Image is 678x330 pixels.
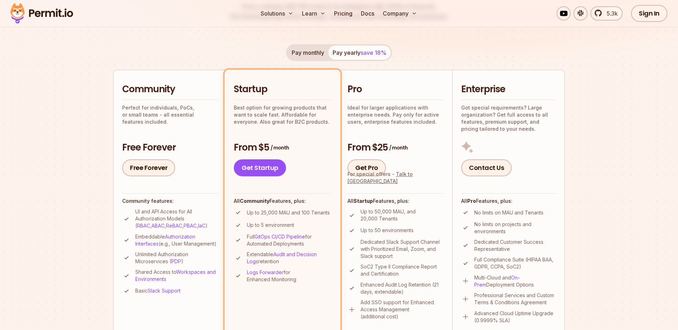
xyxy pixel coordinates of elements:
[255,234,305,240] a: GitOps CI/CD Pipeline
[461,104,556,132] p: Got special requirements? Large organization? Get full access to all features, premium support, a...
[135,208,218,229] p: UI and API Access for All Authorization Models ( , , , , )
[380,6,420,20] button: Company
[137,223,150,229] a: RBAC
[474,275,520,288] a: On-Prem
[474,221,556,235] p: No limits on projects and environments
[184,223,197,229] a: PBAC
[287,46,328,60] button: Pay monthly
[347,198,444,205] h4: All Features, plus:
[122,141,218,154] h3: Free Forever
[361,227,414,234] p: Up to 50 environments
[389,144,408,151] span: / month
[166,223,182,229] a: ReBAC
[234,198,331,205] h4: All Features, plus:
[461,159,512,176] a: Contact Us
[247,209,330,216] p: Up to 25,000 MAU and 100 Tenants
[590,6,623,20] a: 5.3k
[461,83,556,96] h2: Enterprise
[331,6,355,20] a: Pricing
[602,9,618,18] span: 5.3k
[135,251,218,265] p: Unlimited Authorization Microservices ( )
[247,251,331,265] p: Extendable retention
[234,141,331,154] h3: From $5
[122,159,175,176] a: Free Forever
[474,274,556,288] p: Multi-Cloud and Deployment Options
[361,208,444,222] p: Up to 50,000 MAU, and 20,000 Tenants
[474,256,556,270] p: Full Compliance Suite (HIPAA BAA, GDPR, CCPA, SoC2)
[347,104,444,125] p: Ideal for larger applications with enterprise needs. Pay only for active users, enterprise featur...
[171,258,181,264] a: PDP
[467,198,476,204] strong: Pro
[234,159,286,176] a: Get Startup
[135,287,180,294] p: Basic
[198,223,206,229] a: IaC
[234,104,331,125] p: Best option for growing products that want to scale fast. Affordable for everyone. Also great for...
[361,263,444,277] p: SoC2 Type II Compliance Report and Certification
[7,1,76,25] img: Permit logo
[135,233,218,247] p: Embeddable (e.g., User Management)
[361,299,444,320] p: Add SSO support for Enhanced Access Management (additional cost)
[474,209,543,216] p: No limits on MAU and Tenants
[240,198,269,204] strong: Community
[247,269,284,275] a: Logs Forwarder
[347,159,386,176] a: Get Pro
[299,6,328,20] button: Learn
[122,104,218,125] p: Perfect for individuals, PoCs, or small teams - all essential features included.
[347,141,444,154] h3: From $25
[347,171,444,185] div: For special offers -
[361,281,444,295] p: Enhanced Audit Log Retention (21 days, extendable)
[361,238,444,260] p: Dedicated Slack Support Channel with Prioritized Email, Zoom, and Slack support
[247,251,317,264] a: Audit and Decision Logs
[247,233,331,247] p: Full for Automated Deployments
[358,6,377,20] a: Docs
[631,5,667,22] a: Sign In
[474,238,556,253] p: Dedicated Customer Success Representative
[122,198,218,205] h4: Community features:
[270,144,289,151] span: / month
[474,292,556,306] p: Professional Services and Custom Terms & Conditions Agreement
[135,269,218,283] p: Shared Access to
[122,83,218,96] h2: Community
[258,6,296,20] button: Solutions
[474,310,556,324] p: Advanced Cloud Uptime Upgrade (0.9999% SLA)
[148,288,180,294] a: Slack Support
[234,83,331,96] h2: Startup
[151,223,165,229] a: ABAC
[247,222,294,229] p: Up to 5 environment
[247,269,331,283] p: for Enhanced Monitoring
[353,198,373,204] strong: Startup
[347,83,444,96] h2: Pro
[135,234,195,247] a: Authorization Interfaces
[461,198,556,205] h4: All Features, plus:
